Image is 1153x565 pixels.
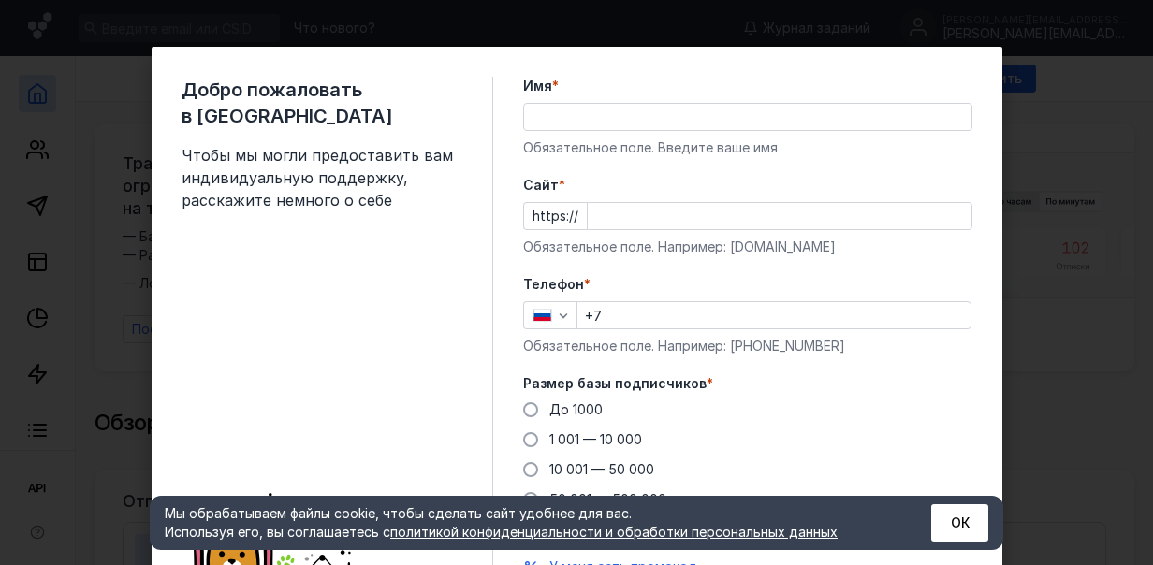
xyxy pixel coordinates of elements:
span: 10 001 — 50 000 [549,461,654,477]
span: 50 001 — 500 000 [549,491,666,507]
div: Обязательное поле. Например: [PHONE_NUMBER] [523,337,972,355]
a: политикой конфиденциальности и обработки персональных данных [390,524,838,540]
span: Добро пожаловать в [GEOGRAPHIC_DATA] [182,77,462,129]
span: Cайт [523,176,559,195]
div: Обязательное поле. Введите ваше имя [523,138,972,157]
div: Обязательное поле. Например: [DOMAIN_NAME] [523,238,972,256]
span: Имя [523,77,552,95]
span: До 1000 [549,401,603,417]
span: 1 001 — 10 000 [549,431,642,447]
span: Размер базы подписчиков [523,374,707,393]
button: ОК [931,504,988,542]
span: Телефон [523,275,584,294]
div: Мы обрабатываем файлы cookie, чтобы сделать сайт удобнее для вас. Используя его, вы соглашаетесь c [165,504,885,542]
span: Чтобы мы могли предоставить вам индивидуальную поддержку, расскажите немного о себе [182,144,462,211]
